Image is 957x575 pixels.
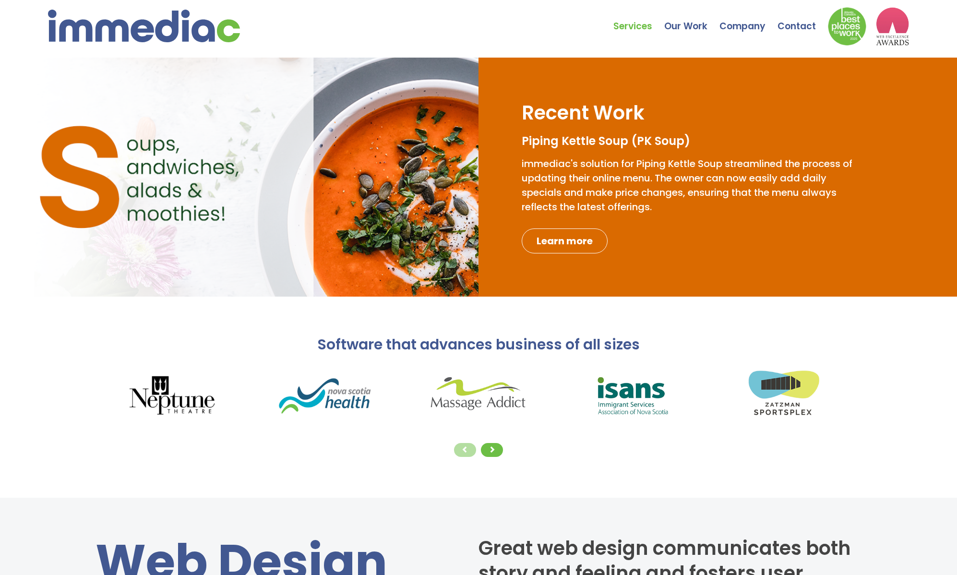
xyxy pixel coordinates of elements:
img: massageAddictLogo.png [402,364,555,427]
img: nsHealthLogo.png [249,364,402,427]
a: Contact [778,2,828,36]
a: Learn more [522,228,608,253]
img: logo2_wea_nobg.webp [876,7,909,46]
img: isansLogo.png [554,364,707,427]
img: immediac [48,10,240,42]
img: Down [828,7,866,46]
a: Our Work [664,2,719,36]
img: sportsplexLogo.png [707,364,861,427]
h3: Piping Kettle Soup (PK Soup) [522,133,861,149]
a: Services [613,2,664,36]
h2: Recent Work [522,101,645,126]
a: Company [719,2,778,36]
span: Learn more [537,234,593,248]
span: Software that advances business of all sizes [317,334,640,355]
img: neptuneLogo.png [96,364,249,427]
span: immediac's solution for Piping Kettle Soup streamlined the process of updating their online menu.... [522,157,852,214]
